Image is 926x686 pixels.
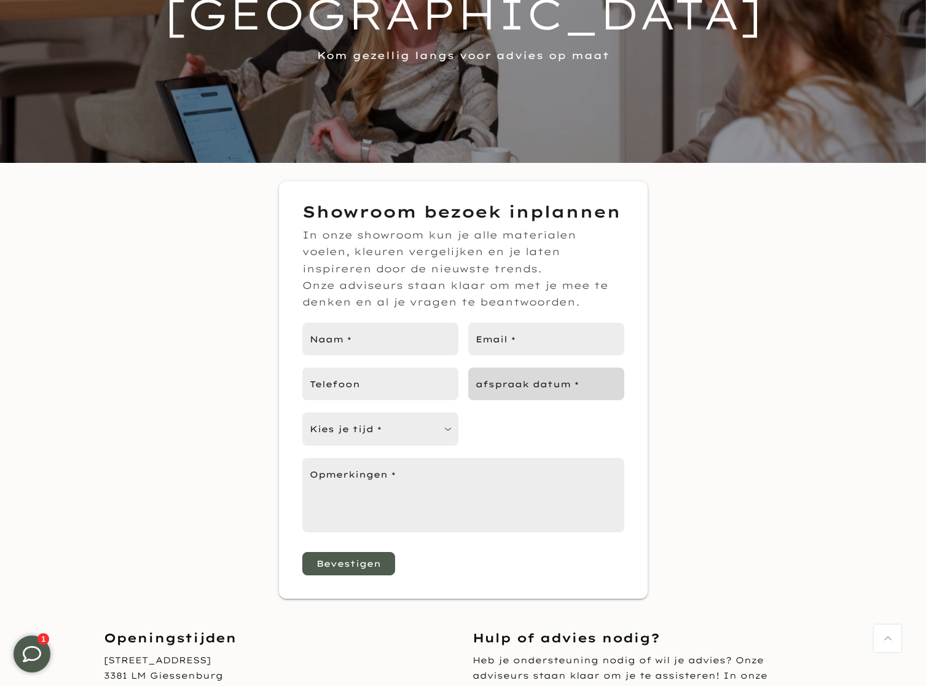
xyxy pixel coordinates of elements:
[874,625,901,652] a: Terug naar boven
[302,277,624,310] p: Onze adviseurs staan klaar om met je mee te denken en al je vragen te beantwoorden.
[302,227,624,277] p: In onze showroom kun je alle materialen voelen, kleuren vergelijken en je laten inspireren door d...
[1,623,63,685] iframe: toggle-frame
[104,629,454,647] h3: Openingstijden
[302,552,395,575] button: Bevestigen
[302,200,624,224] h3: Showroom bezoek inplannen
[473,629,823,647] h3: Hulp of advies nodig?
